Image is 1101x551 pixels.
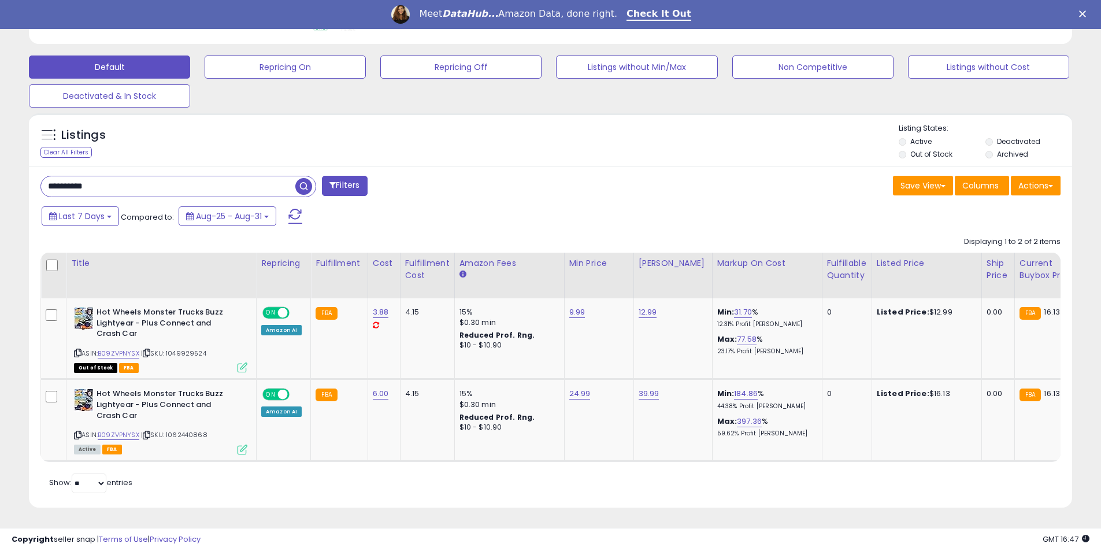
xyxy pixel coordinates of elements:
span: ON [264,308,278,318]
span: OFF [288,308,306,318]
div: $10 - $10.90 [459,423,555,432]
img: 51prda+dAtL._SL40_.jpg [74,389,94,412]
div: Title [71,257,251,269]
a: 184.86 [734,388,758,400]
span: All listings that are currently out of stock and unavailable for purchase on Amazon [74,363,117,373]
small: FBA [1020,389,1041,401]
b: Max: [717,334,737,345]
small: Amazon Fees. [459,269,466,280]
div: seller snap | | [12,534,201,545]
a: 31.70 [734,306,752,318]
th: The percentage added to the cost of goods (COGS) that forms the calculator for Min & Max prices. [712,253,822,298]
img: Profile image for Georgie [391,5,410,24]
small: FBA [316,389,337,401]
small: FBA [1020,307,1041,320]
div: Min Price [569,257,629,269]
div: 4.15 [405,307,446,317]
button: Actions [1011,176,1061,195]
div: % [717,307,813,328]
i: DataHub... [442,8,498,19]
span: Show: entries [49,477,132,488]
span: 16.13 [1044,388,1060,399]
b: Hot Wheels Monster Trucks Buzz Lightyear - Plus Connect and Crash Car [97,307,237,342]
button: Listings without Min/Max [556,56,717,79]
div: Cost [373,257,395,269]
p: 12.31% Profit [PERSON_NAME] [717,320,813,328]
div: $0.30 min [459,400,555,410]
div: Fulfillable Quantity [827,257,867,282]
div: Listed Price [877,257,977,269]
b: Reduced Prof. Rng. [459,412,535,422]
button: Repricing On [205,56,366,79]
b: Listed Price: [877,306,929,317]
div: $12.99 [877,307,973,317]
div: % [717,416,813,438]
p: 44.38% Profit [PERSON_NAME] [717,402,813,411]
span: Columns [962,180,999,191]
div: 4.15 [405,389,446,399]
span: | SKU: 1062440868 [141,430,207,439]
label: Active [910,136,932,146]
span: FBA [102,445,122,454]
button: Non Competitive [732,56,894,79]
b: Min: [717,388,735,399]
div: Amazon AI [261,406,302,417]
a: 9.99 [569,306,585,318]
button: Save View [893,176,953,195]
div: 0 [827,389,863,399]
div: ASIN: [74,307,247,371]
div: $0.30 min [459,317,555,328]
small: FBA [316,307,337,320]
div: 15% [459,307,555,317]
div: Markup on Cost [717,257,817,269]
a: 77.58 [737,334,757,345]
div: % [717,334,813,356]
div: Close [1079,10,1091,17]
div: 0.00 [987,389,1006,399]
span: Last 7 Days [59,210,105,222]
div: [PERSON_NAME] [639,257,707,269]
a: 3.88 [373,306,389,318]
div: % [717,389,813,410]
div: Fulfillment Cost [405,257,450,282]
span: All listings currently available for purchase on Amazon [74,445,101,454]
b: Min: [717,306,735,317]
div: 15% [459,389,555,399]
a: B09ZVPNYSX [98,349,139,358]
h5: Listings [61,127,106,143]
button: Last 7 Days [42,206,119,226]
div: Repricing [261,257,306,269]
span: 2025-09-8 16:47 GMT [1043,534,1089,545]
div: Ship Price [987,257,1010,282]
div: Amazon AI [261,325,302,335]
a: 39.99 [639,388,659,400]
div: $10 - $10.90 [459,341,555,350]
div: Amazon Fees [459,257,559,269]
p: 59.62% Profit [PERSON_NAME] [717,430,813,438]
img: 51prda+dAtL._SL40_.jpg [74,307,94,330]
button: Repricing Off [380,56,542,79]
b: Listed Price: [877,388,929,399]
b: Hot Wheels Monster Trucks Buzz Lightyear - Plus Connect and Crash Car [97,389,237,424]
button: Listings without Cost [908,56,1069,79]
a: Terms of Use [99,534,148,545]
div: 0.00 [987,307,1006,317]
span: ON [264,390,278,400]
a: 12.99 [639,306,657,318]
button: Default [29,56,190,79]
div: 0 [827,307,863,317]
div: Clear All Filters [40,147,92,158]
span: | SKU: 1049929524 [141,349,206,358]
button: Filters [322,176,367,196]
label: Deactivated [997,136,1040,146]
span: Compared to: [121,212,174,223]
span: OFF [288,390,306,400]
button: Columns [955,176,1009,195]
a: Check It Out [627,8,691,21]
button: Deactivated & In Stock [29,84,190,108]
button: Aug-25 - Aug-31 [179,206,276,226]
b: Max: [717,416,737,427]
a: B09ZVPNYSX [98,430,139,440]
div: Fulfillment [316,257,362,269]
div: Meet Amazon Data, done right. [419,8,617,20]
